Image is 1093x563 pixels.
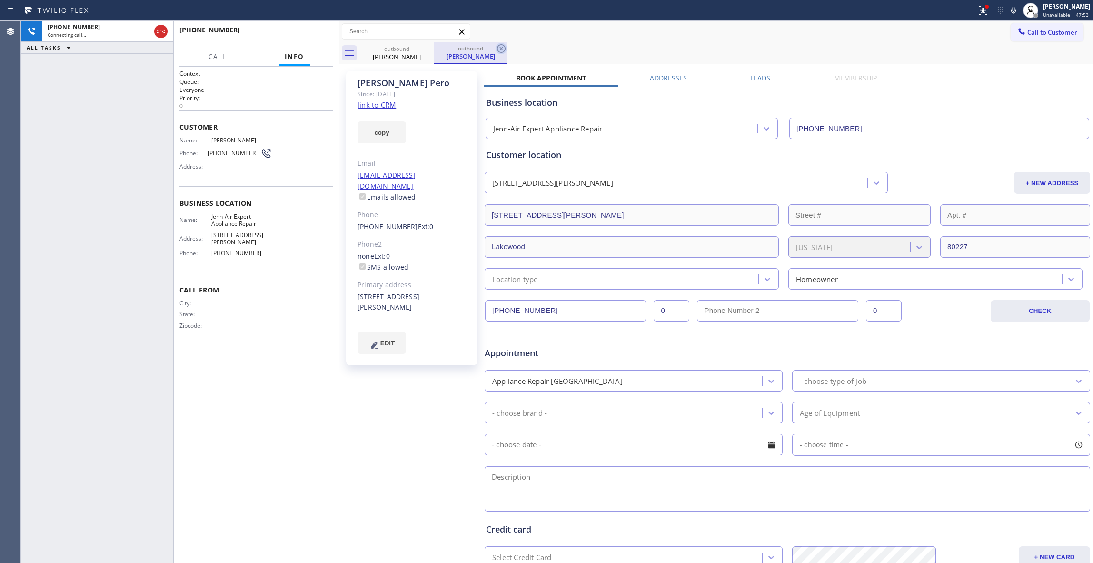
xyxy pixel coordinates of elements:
[179,78,333,86] h2: Queue:
[361,45,433,52] div: outbound
[358,239,467,250] div: Phone2
[492,178,613,189] div: [STREET_ADDRESS][PERSON_NAME]
[48,23,100,31] span: [PHONE_NUMBER]
[358,89,467,100] div: Since: [DATE]
[21,42,80,53] button: ALL TASKS
[154,25,168,38] button: Hang up
[1014,172,1090,194] button: + NEW ADDRESS
[796,273,838,284] div: Homeowner
[750,73,770,82] label: Leads
[1043,2,1090,10] div: [PERSON_NAME]
[359,263,366,270] input: SMS allowed
[492,375,623,386] div: Appliance Repair [GEOGRAPHIC_DATA]
[342,24,470,39] input: Search
[800,407,860,418] div: Age of Equipment
[358,280,467,291] div: Primary address
[179,300,211,307] span: City:
[492,407,547,418] div: - choose brand -
[1011,23,1083,41] button: Call to Customer
[358,158,467,169] div: Email
[179,199,333,208] span: Business location
[361,42,433,64] div: Jean Pero
[48,31,86,38] span: Connecting call…
[800,375,871,386] div: - choose type of job -
[788,204,931,226] input: Street #
[516,73,586,82] label: Book Appointment
[179,25,240,34] span: [PHONE_NUMBER]
[358,78,467,89] div: [PERSON_NAME] Pero
[179,311,211,318] span: State:
[179,150,208,157] span: Phone:
[485,204,779,226] input: Address
[179,94,333,102] h2: Priority:
[179,235,211,242] span: Address:
[358,210,467,221] div: Phone
[179,70,333,78] h1: Context
[654,300,689,322] input: Ext.
[359,193,366,200] input: Emails allowed
[418,222,434,231] span: Ext: 0
[492,273,538,284] div: Location type
[285,52,304,61] span: Info
[358,121,406,143] button: copy
[380,340,395,347] span: EDIT
[358,192,416,201] label: Emails allowed
[358,292,467,313] div: [STREET_ADDRESS][PERSON_NAME]
[179,285,333,294] span: Call From
[358,262,408,271] label: SMS allowed
[179,322,211,329] span: Zipcode:
[697,300,858,322] input: Phone Number 2
[179,250,211,257] span: Phone:
[435,42,507,63] div: Jean Pero
[358,332,406,354] button: EDIT
[866,300,902,322] input: Ext. 2
[203,48,232,66] button: Call
[279,48,310,66] button: Info
[211,250,271,257] span: [PHONE_NUMBER]
[361,52,433,61] div: [PERSON_NAME]
[358,171,416,191] a: [EMAIL_ADDRESS][DOMAIN_NAME]
[179,122,333,131] span: Customer
[211,137,271,144] span: [PERSON_NAME]
[358,100,396,110] a: link to CRM
[179,163,211,170] span: Address:
[179,216,211,223] span: Name:
[940,204,1090,226] input: Apt. #
[179,86,333,94] p: Everyone
[1027,28,1077,37] span: Call to Customer
[179,137,211,144] span: Name:
[650,73,687,82] label: Addresses
[834,73,877,82] label: Membership
[493,123,602,134] div: Jenn-Air Expert Appliance Repair
[486,523,1089,536] div: Credit card
[209,52,227,61] span: Call
[485,434,783,455] input: - choose date -
[485,236,779,258] input: City
[486,149,1089,161] div: Customer location
[208,150,260,157] span: [PHONE_NUMBER]
[991,300,1090,322] button: CHECK
[211,213,271,228] span: Jenn-Air Expert Appliance Repair
[179,102,333,110] p: 0
[485,300,646,322] input: Phone Number
[1007,4,1020,17] button: Mute
[211,231,271,246] span: [STREET_ADDRESS][PERSON_NAME]
[492,552,552,563] div: Select Credit Card
[358,251,467,273] div: none
[1043,11,1089,18] span: Unavailable | 47:53
[800,440,848,449] span: - choose time -
[435,52,507,60] div: [PERSON_NAME]
[486,96,1089,109] div: Business location
[358,222,418,231] a: [PHONE_NUMBER]
[374,251,390,261] span: Ext: 0
[435,45,507,52] div: outbound
[27,44,61,51] span: ALL TASKS
[789,118,1089,139] input: Phone Number
[940,236,1090,258] input: ZIP
[485,347,685,360] span: Appointment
